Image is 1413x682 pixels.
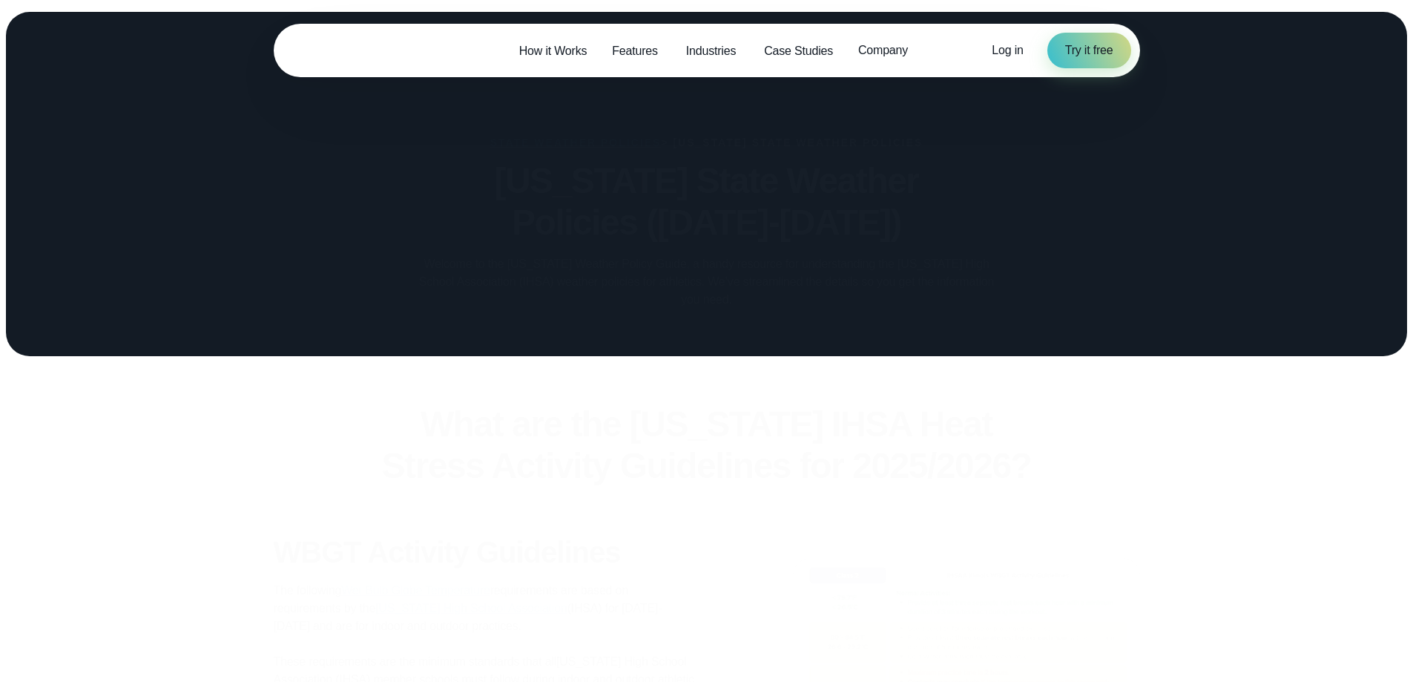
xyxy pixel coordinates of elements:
a: Log in [992,42,1023,59]
span: How it Works [519,42,587,60]
span: Industries [686,42,736,60]
span: Try it free [1065,42,1113,59]
a: Case Studies [751,36,846,66]
span: Company [858,42,908,59]
a: How it Works [507,36,600,66]
span: Case Studies [764,42,833,60]
a: Try it free [1047,33,1131,68]
span: Features [612,42,658,60]
span: Log in [992,44,1023,56]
